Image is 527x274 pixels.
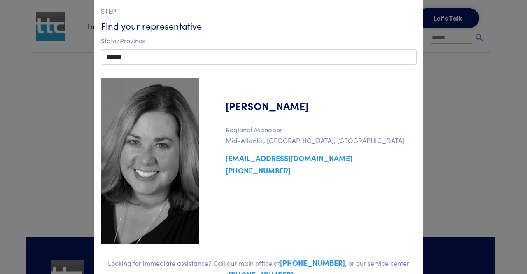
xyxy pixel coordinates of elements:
p: State/Province [101,35,416,46]
a: [EMAIL_ADDRESS][DOMAIN_NAME] [209,153,352,163]
a: [PHONE_NUMBER] [280,258,345,268]
p: STEP 1: [101,6,416,16]
p: Regional Manager Mid-Atlantic, [GEOGRAPHIC_DATA], [GEOGRAPHIC_DATA] [209,124,416,145]
img: jeanne-held.jpg [101,78,199,243]
h6: Find your representative [101,20,416,33]
h5: [PERSON_NAME] [209,78,416,121]
a: [PHONE_NUMBER] [209,165,291,176]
